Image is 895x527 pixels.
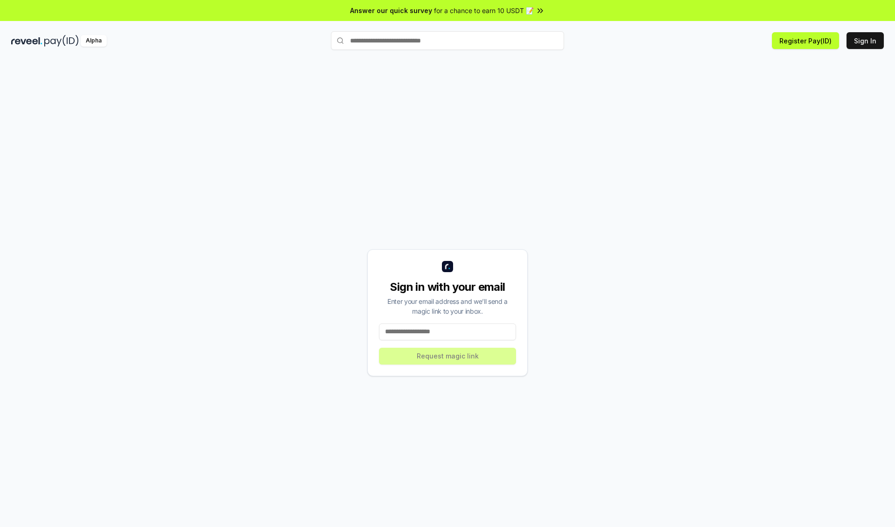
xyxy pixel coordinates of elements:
button: Sign In [847,32,884,49]
div: Sign in with your email [379,280,516,295]
img: logo_small [442,261,453,272]
button: Register Pay(ID) [772,32,839,49]
img: reveel_dark [11,35,42,47]
div: Alpha [81,35,107,47]
div: Enter your email address and we’ll send a magic link to your inbox. [379,296,516,316]
span: for a chance to earn 10 USDT 📝 [434,6,534,15]
img: pay_id [44,35,79,47]
span: Answer our quick survey [350,6,432,15]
